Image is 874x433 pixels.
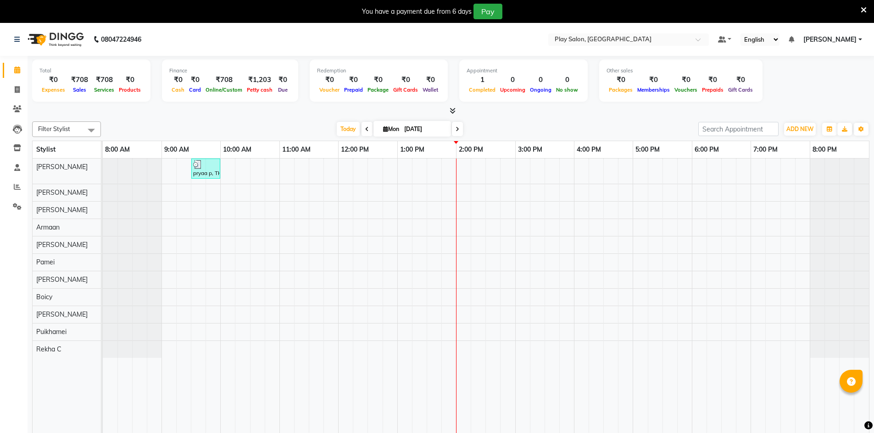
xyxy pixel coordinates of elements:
[554,75,580,85] div: 0
[169,87,187,93] span: Cash
[36,345,61,353] span: Rekha C
[365,75,391,85] div: ₹0
[36,188,88,197] span: [PERSON_NAME]
[803,35,857,44] span: [PERSON_NAME]
[381,126,401,132] span: Mon
[203,87,245,93] span: Online/Custom
[280,143,313,156] a: 11:00 AM
[169,67,291,75] div: Finance
[420,87,440,93] span: Wallet
[317,67,440,75] div: Redemption
[36,163,88,171] span: [PERSON_NAME]
[36,275,88,284] span: [PERSON_NAME]
[391,75,420,85] div: ₹0
[162,143,191,156] a: 9:00 AM
[245,75,275,85] div: ₹1,203
[700,87,726,93] span: Prepaids
[36,206,88,214] span: [PERSON_NAME]
[751,143,780,156] a: 7:00 PM
[420,75,440,85] div: ₹0
[398,143,427,156] a: 1:00 PM
[39,75,67,85] div: ₹0
[39,87,67,93] span: Expenses
[245,87,275,93] span: Petty cash
[36,328,67,336] span: Puikhamei
[203,75,245,85] div: ₹708
[528,87,554,93] span: Ongoing
[786,126,813,132] span: ADD NEW
[528,75,554,85] div: 0
[275,75,291,85] div: ₹0
[169,75,187,85] div: ₹0
[784,123,816,136] button: ADD NEW
[692,143,721,156] a: 6:00 PM
[700,75,726,85] div: ₹0
[698,122,779,136] input: Search Appointment
[67,75,92,85] div: ₹708
[726,87,755,93] span: Gift Cards
[92,87,117,93] span: Services
[498,87,528,93] span: Upcoming
[467,67,580,75] div: Appointment
[221,143,254,156] a: 10:00 AM
[317,75,342,85] div: ₹0
[835,396,865,424] iframe: chat widget
[101,27,141,52] b: 08047224946
[516,143,545,156] a: 3:00 PM
[726,75,755,85] div: ₹0
[467,87,498,93] span: Completed
[71,87,89,93] span: Sales
[103,143,132,156] a: 8:00 AM
[36,241,88,249] span: [PERSON_NAME]
[36,310,88,318] span: [PERSON_NAME]
[810,143,839,156] a: 8:00 PM
[362,7,472,16] div: You have a payment due from 6 days
[456,143,485,156] a: 2:00 PM
[342,75,365,85] div: ₹0
[498,75,528,85] div: 0
[607,67,755,75] div: Other sales
[672,75,700,85] div: ₹0
[192,160,219,177] div: pryaa p, TK01, 09:30 AM-10:00 AM, Wash & Blow Dry - Hair Wash
[391,87,420,93] span: Gift Cards
[23,27,86,52] img: logo
[337,122,360,136] span: Today
[672,87,700,93] span: Vouchers
[36,145,56,153] span: Stylist
[635,87,672,93] span: Memberships
[39,67,143,75] div: Total
[36,223,60,231] span: Armaan
[635,75,672,85] div: ₹0
[365,87,391,93] span: Package
[117,75,143,85] div: ₹0
[317,87,342,93] span: Voucher
[401,122,447,136] input: 2025-09-01
[607,87,635,93] span: Packages
[276,87,290,93] span: Due
[38,125,70,132] span: Filter Stylist
[187,75,203,85] div: ₹0
[607,75,635,85] div: ₹0
[187,87,203,93] span: Card
[473,4,502,19] button: Pay
[574,143,603,156] a: 4:00 PM
[339,143,371,156] a: 12:00 PM
[342,87,365,93] span: Prepaid
[554,87,580,93] span: No show
[36,258,55,266] span: Pamei
[92,75,117,85] div: ₹708
[117,87,143,93] span: Products
[36,293,52,301] span: Boicy
[633,143,662,156] a: 5:00 PM
[467,75,498,85] div: 1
